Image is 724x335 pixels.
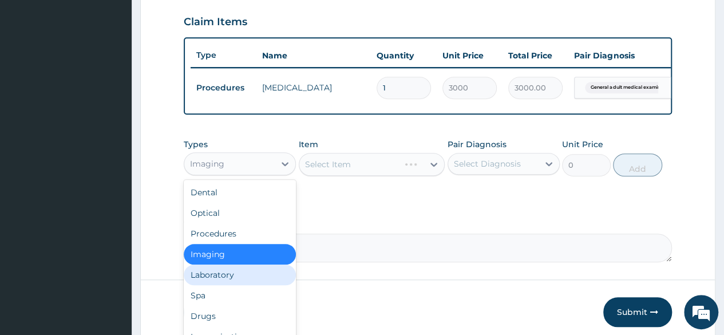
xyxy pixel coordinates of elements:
[613,153,662,176] button: Add
[184,140,208,149] label: Types
[21,57,46,86] img: d_794563401_company_1708531726252_794563401
[188,6,215,33] div: Minimize live chat window
[603,297,672,327] button: Submit
[184,16,247,29] h3: Claim Items
[184,244,296,265] div: Imaging
[184,203,296,223] div: Optical
[299,139,318,150] label: Item
[184,285,296,306] div: Spa
[562,139,603,150] label: Unit Price
[66,97,158,212] span: We're online!
[60,64,192,79] div: Chat with us now
[503,44,568,67] th: Total Price
[448,139,507,150] label: Pair Diagnosis
[190,158,224,170] div: Imaging
[184,182,296,203] div: Dental
[184,306,296,326] div: Drugs
[568,44,694,67] th: Pair Diagnosis
[256,76,371,99] td: [MEDICAL_DATA]
[184,218,672,227] label: Comment
[454,158,521,170] div: Select Diagnosis
[371,44,437,67] th: Quantity
[184,223,296,244] div: Procedures
[6,218,218,258] textarea: Type your message and hit 'Enter'
[191,45,256,66] th: Type
[585,82,674,93] span: General adult medical examinat...
[437,44,503,67] th: Unit Price
[184,265,296,285] div: Laboratory
[256,44,371,67] th: Name
[191,77,256,98] td: Procedures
